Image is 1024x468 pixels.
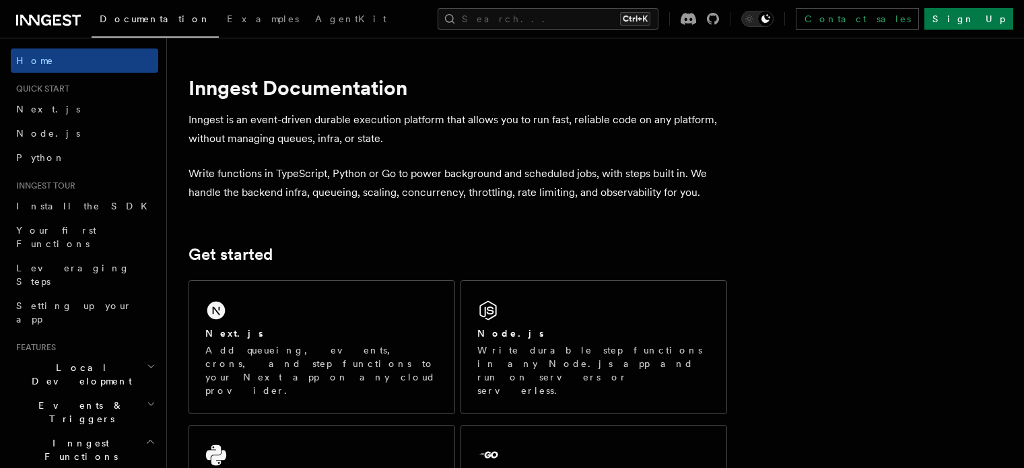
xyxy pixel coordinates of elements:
[16,201,156,211] span: Install the SDK
[11,356,158,393] button: Local Development
[11,218,158,256] a: Your first Functions
[16,263,130,287] span: Leveraging Steps
[16,300,132,325] span: Setting up your app
[11,121,158,145] a: Node.js
[11,180,75,191] span: Inngest tour
[16,54,54,67] span: Home
[16,225,96,249] span: Your first Functions
[205,343,438,397] p: Add queueing, events, crons, and step functions to your Next app on any cloud provider.
[924,8,1013,30] a: Sign Up
[315,13,386,24] span: AgentKit
[11,436,145,463] span: Inngest Functions
[11,399,147,426] span: Events & Triggers
[189,280,455,414] a: Next.jsAdd queueing, events, crons, and step functions to your Next app on any cloud provider.
[16,128,80,139] span: Node.js
[307,4,395,36] a: AgentKit
[477,327,544,340] h2: Node.js
[796,8,919,30] a: Contact sales
[11,342,56,353] span: Features
[100,13,211,24] span: Documentation
[11,83,69,94] span: Quick start
[189,75,727,100] h1: Inngest Documentation
[16,104,80,114] span: Next.js
[620,12,650,26] kbd: Ctrl+K
[11,256,158,294] a: Leveraging Steps
[11,145,158,170] a: Python
[189,110,727,148] p: Inngest is an event-driven durable execution platform that allows you to run fast, reliable code ...
[205,327,263,340] h2: Next.js
[11,361,147,388] span: Local Development
[11,48,158,73] a: Home
[16,152,65,163] span: Python
[477,343,710,397] p: Write durable step functions in any Node.js app and run on servers or serverless.
[11,194,158,218] a: Install the SDK
[189,164,727,202] p: Write functions in TypeScript, Python or Go to power background and scheduled jobs, with steps bu...
[460,280,727,414] a: Node.jsWrite durable step functions in any Node.js app and run on servers or serverless.
[92,4,219,38] a: Documentation
[11,393,158,431] button: Events & Triggers
[11,294,158,331] a: Setting up your app
[227,13,299,24] span: Examples
[219,4,307,36] a: Examples
[741,11,774,27] button: Toggle dark mode
[438,8,658,30] button: Search...Ctrl+K
[189,245,273,264] a: Get started
[11,97,158,121] a: Next.js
